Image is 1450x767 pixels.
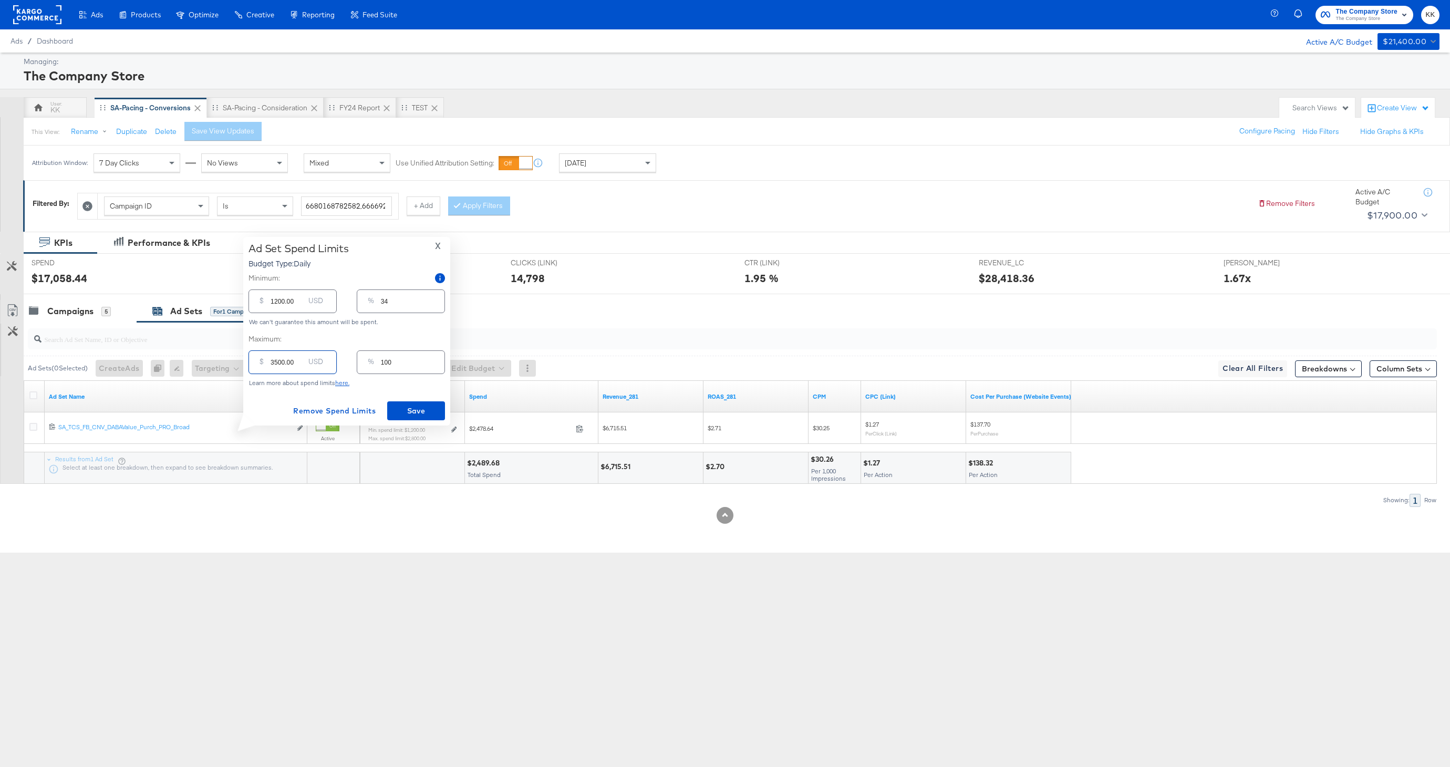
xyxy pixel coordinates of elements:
[391,405,441,418] span: Save
[1363,207,1430,224] button: $17,900.00
[304,355,327,374] div: USD
[32,258,110,268] span: SPEND
[1383,35,1426,48] div: $21,400.00
[32,128,59,136] div: This View:
[865,392,962,401] a: The average cost for each link click you've received from your ad.
[329,105,335,110] div: Drag to reorder tab
[468,471,501,479] span: Total Spend
[37,37,73,45] a: Dashboard
[1258,199,1315,209] button: Remove Filters
[28,364,88,373] div: Ad Sets ( 0 Selected)
[128,237,210,249] div: Performance & KPIs
[309,158,329,168] span: Mixed
[100,105,106,110] div: Drag to reorder tab
[863,458,883,468] div: $1.27
[248,258,349,268] p: Budget Type: Daily
[170,305,202,317] div: Ad Sets
[33,199,69,209] div: Filtered By:
[223,201,229,211] span: Is
[1223,362,1283,375] span: Clear All Filters
[969,471,998,479] span: Per Action
[1335,15,1397,23] span: The Company Store
[1295,33,1372,49] div: Active A/C Budget
[255,294,268,313] div: $
[407,196,440,215] button: + Add
[1360,127,1424,137] button: Hide Graphs & KPIs
[1355,187,1413,206] div: Active A/C Budget
[301,196,392,216] input: Enter a search term
[1224,258,1302,268] span: [PERSON_NAME]
[469,392,594,401] a: The total amount spent to date.
[58,423,291,431] div: SA_TCS_FB_CNV_DABAValue_Purch_PRO_Broad
[396,158,494,168] label: Use Unified Attribution Setting:
[706,462,728,472] div: $2.70
[293,405,376,418] span: Remove Spend Limits
[1377,103,1430,113] div: Create View
[210,307,259,316] div: for 1 Campaign
[744,258,823,268] span: CTR (LINK)
[54,237,72,249] div: KPIs
[248,242,349,255] div: Ad Set Spend Limits
[603,392,699,401] a: Revenue_281
[1370,360,1437,377] button: Column Sets
[1367,208,1417,223] div: $17,900.00
[412,103,428,113] div: TEST
[1232,122,1302,141] button: Configure Pacing
[248,318,445,326] div: We can't guarantee this amount will be spent.
[469,424,572,432] span: $2,478.64
[24,57,1437,67] div: Managing:
[387,401,445,420] button: Save
[744,271,779,286] div: 1.95 %
[811,467,846,482] span: Per 1,000 Impressions
[32,271,87,286] div: $17,058.44
[212,105,218,110] div: Drag to reorder tab
[110,201,152,211] span: Campaign ID
[708,392,804,401] a: ROAS_281
[813,392,857,401] a: The average cost you've paid to have 1,000 impressions of your ad.
[1292,103,1350,113] div: Search Views
[467,458,503,468] div: $2,489.68
[116,127,147,137] button: Duplicate
[1410,494,1421,507] div: 1
[401,105,407,110] div: Drag to reorder tab
[565,158,586,168] span: [DATE]
[431,242,445,250] button: X
[511,258,589,268] span: CLICKS (LINK)
[1302,127,1339,137] button: Hide Filters
[435,239,441,253] span: X
[979,271,1034,286] div: $28,418.36
[1218,360,1287,377] button: Clear All Filters
[32,159,88,167] div: Attribution Window:
[813,424,830,432] span: $30.25
[603,424,627,432] span: $6,715.51
[335,379,349,387] a: here.
[49,392,303,401] a: Your Ad Set name.
[600,462,634,472] div: $6,715.51
[979,258,1058,268] span: REVENUE_LC
[970,430,998,437] sub: Per Purchase
[865,430,897,437] sub: Per Click (Link)
[362,11,397,19] span: Feed Suite
[23,37,37,45] span: /
[865,420,879,428] span: $1.27
[246,11,274,19] span: Creative
[970,420,990,428] span: $137.70
[316,435,339,442] label: Active
[970,392,1071,401] a: The average cost for each purchase tracked by your Custom Audience pixel on your website after pe...
[811,454,837,464] div: $30.26
[58,423,291,434] a: SA_TCS_FB_CNV_DABAValue_Purch_PRO_Broad
[110,103,191,113] div: SA-Pacing - Conversions
[364,355,378,374] div: %
[101,307,111,316] div: 5
[248,379,445,387] div: Learn more about spend limits
[42,325,1304,345] input: Search Ad Set Name, ID or Objective
[131,11,161,19] span: Products
[248,334,445,344] label: Maximum:
[1224,271,1251,286] div: 1.67x
[1383,496,1410,504] div: Showing:
[1421,6,1439,24] button: KK
[368,427,425,433] sub: Min. spend limit: $1,200.00
[99,158,139,168] span: 7 Day Clicks
[151,360,170,377] div: 0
